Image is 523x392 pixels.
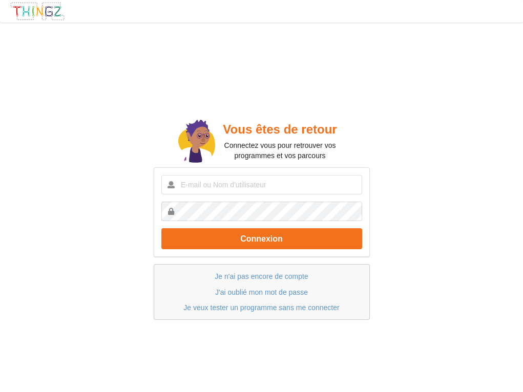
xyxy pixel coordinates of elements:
img: doc.svg [178,120,215,165]
button: Connexion [161,228,362,249]
a: J'ai oublié mon mot de passe [215,288,308,296]
a: Je veux tester un programme sans me connecter [183,303,339,312]
h2: Vous êtes de retour [215,122,345,138]
img: thingz_logo.png [10,2,65,21]
p: Connectez vous pour retrouver vos programmes et vos parcours [215,140,345,161]
input: E-mail ou Nom d'utilisateur [161,175,362,194]
a: Je n'ai pas encore de compte [215,272,308,280]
